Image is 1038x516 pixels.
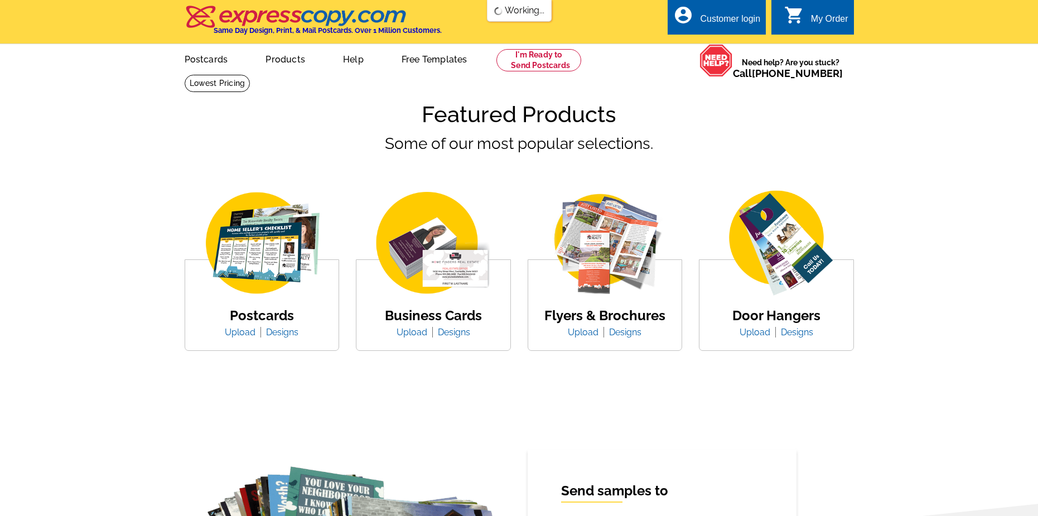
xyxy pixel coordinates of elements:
img: loading... [494,7,503,16]
div: My Order [811,14,848,30]
h4: Send samples to [561,483,764,499]
a: account_circle Customer login [673,12,760,26]
a: Designs [781,327,813,337]
a: Designs [438,327,470,337]
h4: Postcards [225,308,298,324]
p: Some of our most popular selections. [185,132,854,206]
img: business-card.png [364,190,503,297]
img: img_postcard.png [192,190,331,297]
img: door-hanger.png [707,190,846,298]
a: Upload [225,327,264,337]
h4: Same Day Design, Print, & Mail Postcards. Over 1 Million Customers. [214,26,442,35]
i: account_circle [673,5,693,25]
i: shopping_cart [784,5,804,25]
a: Free Templates [384,45,485,71]
a: Upload [568,327,607,337]
a: Help [325,45,382,71]
span: Call [733,67,843,79]
a: Upload [740,327,779,337]
a: shopping_cart My Order [784,12,848,26]
h4: Business Cards [385,308,482,324]
div: Customer login [700,14,760,30]
a: Designs [266,327,298,337]
img: help [699,44,733,77]
a: Postcards [167,45,246,71]
a: Same Day Design, Print, & Mail Postcards. Over 1 Million Customers. [185,13,442,35]
h4: Door Hangers [732,308,820,324]
h1: Featured Products [185,101,854,128]
a: Products [248,45,323,71]
a: Upload [397,327,436,337]
h4: Flyers & Brochures [544,308,665,324]
img: flyer-card.png [535,190,674,297]
span: Need help? Are you stuck? [733,57,848,79]
a: Designs [609,327,641,337]
a: [PHONE_NUMBER] [752,67,843,79]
